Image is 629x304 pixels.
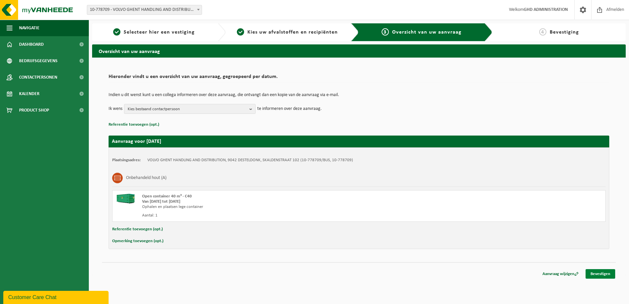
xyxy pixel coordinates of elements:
[92,44,626,57] h2: Overzicht van uw aanvraag
[586,269,615,279] a: Bevestigen
[87,5,202,14] span: 10-778709 - VOLVO GHENT HANDLING AND DISTRIBUTION - DESTELDONK
[112,237,164,245] button: Opmerking toevoegen (opt.)
[539,28,546,36] span: 4
[112,139,161,144] strong: Aanvraag voor [DATE]
[109,93,609,97] p: Indien u dit wenst kunt u een collega informeren over deze aanvraag, die ontvangt dan een kopie v...
[128,104,247,114] span: Kies bestaand contactpersoon
[142,213,385,218] div: Aantal: 1
[109,120,159,129] button: Referentie toevoegen (opt.)
[19,69,57,86] span: Contactpersonen
[113,28,120,36] span: 1
[229,28,346,36] a: 2Kies uw afvalstoffen en recipiënten
[116,194,136,204] img: HK-XC-40-GN-00.png
[19,102,49,118] span: Product Shop
[3,290,110,304] iframe: chat widget
[142,194,192,198] span: Open container 40 m³ - C40
[550,30,579,35] span: Bevestiging
[147,158,353,163] td: VOLVO GHENT HANDLING AND DISTRIBUTION, 9042 DESTELDONK, SKALDENSTRAAT 102 (10-778709/BUS, 10-778709)
[19,36,44,53] span: Dashboard
[524,7,568,12] strong: GHD ADMINISTRATION
[237,28,244,36] span: 2
[112,158,141,162] strong: Plaatsingsadres:
[257,104,322,114] p: te informeren over deze aanvraag.
[19,20,39,36] span: Navigatie
[538,269,584,279] a: Aanvraag wijzigen
[124,104,256,114] button: Kies bestaand contactpersoon
[112,225,163,234] button: Referentie toevoegen (opt.)
[382,28,389,36] span: 3
[87,5,202,15] span: 10-778709 - VOLVO GHENT HANDLING AND DISTRIBUTION - DESTELDONK
[392,30,462,35] span: Overzicht van uw aanvraag
[19,53,58,69] span: Bedrijfsgegevens
[109,74,609,83] h2: Hieronder vindt u een overzicht van uw aanvraag, gegroepeerd per datum.
[95,28,213,36] a: 1Selecteer hier een vestiging
[142,204,385,210] div: Ophalen en plaatsen lege container
[109,104,122,114] p: Ik wens
[142,199,180,204] strong: Van [DATE] tot [DATE]
[126,173,166,183] h3: Onbehandeld hout (A)
[124,30,195,35] span: Selecteer hier een vestiging
[19,86,39,102] span: Kalender
[247,30,338,35] span: Kies uw afvalstoffen en recipiënten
